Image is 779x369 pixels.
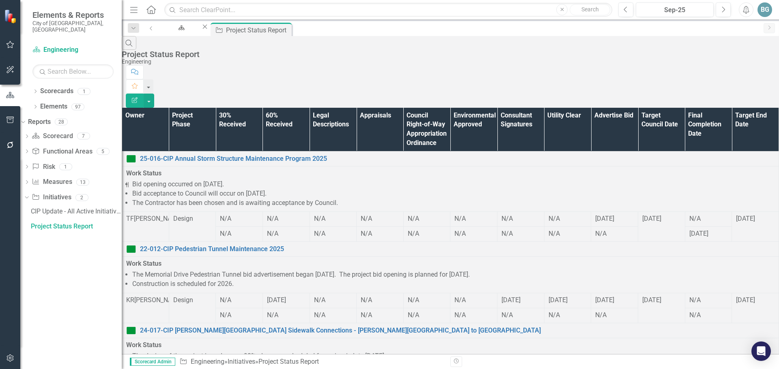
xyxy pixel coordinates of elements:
td: Double-Click to Edit [544,227,591,242]
td: Double-Click to Edit [544,212,591,227]
td: Double-Click to Edit [169,212,216,242]
a: 24-017-CIP [PERSON_NAME][GEOGRAPHIC_DATA] Sidewalk Connections - [PERSON_NAME][GEOGRAPHIC_DATA] t... [140,326,775,335]
div: Open Intercom Messenger [751,341,771,361]
div: N/A [501,229,540,239]
td: Double-Click to Edit [357,227,404,242]
div: N/A [501,311,540,320]
div: N/A [408,229,446,239]
div: N/A [689,311,728,320]
td: Double-Click to Edit [216,212,263,227]
li: The design of the project is underway. 90% plans are scheduled for review in late [DATE]. [132,352,775,361]
li: Bid acceptance to Council will occur on [DATE]. [132,189,775,198]
td: Double-Click to Edit [497,308,544,323]
span: [DATE] [689,230,708,237]
button: BG [757,2,772,17]
div: N/A [361,296,399,305]
div: N/A [689,296,728,305]
div: 97 [71,103,84,110]
div: N/A [361,311,399,320]
div: » » [179,357,444,367]
td: Double-Click to Edit [122,166,779,212]
div: N/A [314,214,353,224]
span: Elements & Reports [32,10,114,20]
a: Measures [32,177,72,187]
div: N/A [220,214,258,224]
div: 13 [76,179,89,186]
a: CIP Update - All Active Initiatives [29,205,122,218]
a: Engineering [159,23,201,33]
td: Double-Click to Edit [310,293,357,308]
input: Search ClearPoint... [164,3,612,17]
div: Engineering [167,30,194,41]
div: N/A [549,229,587,239]
button: Search [570,4,610,15]
span: Design [173,215,193,222]
div: Project Status Report [226,25,290,35]
td: Double-Click to Edit [544,293,591,308]
div: N/A [408,214,446,224]
span: [DATE] [736,296,755,304]
div: Project Status Report [122,50,775,59]
div: Project Status Report [258,358,319,365]
td: Double-Click to Edit [685,308,732,323]
div: N/A [408,296,446,305]
img: On Target [126,154,136,164]
a: Project Status Report [29,220,122,233]
div: N/A [314,296,353,305]
div: N/A [689,214,728,224]
td: Double-Click to Edit Right Click for Context Menu [122,242,779,257]
td: Double-Click to Edit [310,227,357,242]
td: Double-Click to Edit Right Click for Context Menu [122,323,779,338]
td: Double-Click to Edit [403,308,450,323]
td: Double-Click to Edit [591,212,638,227]
td: Double-Click to Edit [591,227,638,242]
div: N/A [454,214,493,224]
div: N/A [220,311,258,320]
small: City of [GEOGRAPHIC_DATA], [GEOGRAPHIC_DATA] [32,20,114,33]
td: Double-Click to Edit [263,293,310,308]
div: N/A [220,296,258,305]
td: Double-Click to Edit [122,293,169,323]
span: [DATE] [642,296,661,304]
td: Double-Click to Edit Right Click for Context Menu [122,151,779,166]
td: Double-Click to Edit [263,308,310,323]
div: KR [126,296,134,305]
span: [DATE] [595,296,614,304]
div: TF [126,214,134,224]
td: Double-Click to Edit [497,212,544,227]
span: [DATE] [501,296,521,304]
button: Sep-25 [636,2,714,17]
td: Double-Click to Edit [263,212,310,227]
div: Sep-25 [639,5,711,15]
a: Elements [40,102,67,111]
div: 5 [97,148,110,155]
img: ClearPoint Strategy [4,9,18,23]
div: N/A [454,229,493,239]
td: Double-Click to Edit [357,293,404,308]
div: [PERSON_NAME] [134,214,183,224]
div: N/A [549,311,587,320]
div: N/A [361,229,399,239]
strong: Work Status [126,341,161,349]
td: Double-Click to Edit [403,293,450,308]
div: 2 [75,194,88,201]
a: Engineering [191,358,224,365]
td: Double-Click to Edit [403,212,450,227]
td: Double-Click to Edit [638,212,685,242]
td: Double-Click to Edit [216,308,263,323]
div: N/A [595,229,634,239]
div: 28 [55,119,68,126]
div: Project Status Report [31,223,122,230]
td: Double-Click to Edit [497,227,544,242]
td: Double-Click to Edit [357,308,404,323]
span: [DATE] [267,296,286,304]
span: [DATE] [642,215,661,222]
li: The Contractor has been chosen and is awaiting acceptance by Council. [132,198,775,208]
span: [DATE] [549,296,568,304]
li: Bid opening occurred on [DATE]. [132,180,775,189]
a: Functional Areas [32,147,92,156]
div: CIP Update - All Active Initiatives [31,208,122,215]
li: Construction is scheduled for 2026. [132,279,775,289]
span: [DATE] [736,215,755,222]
